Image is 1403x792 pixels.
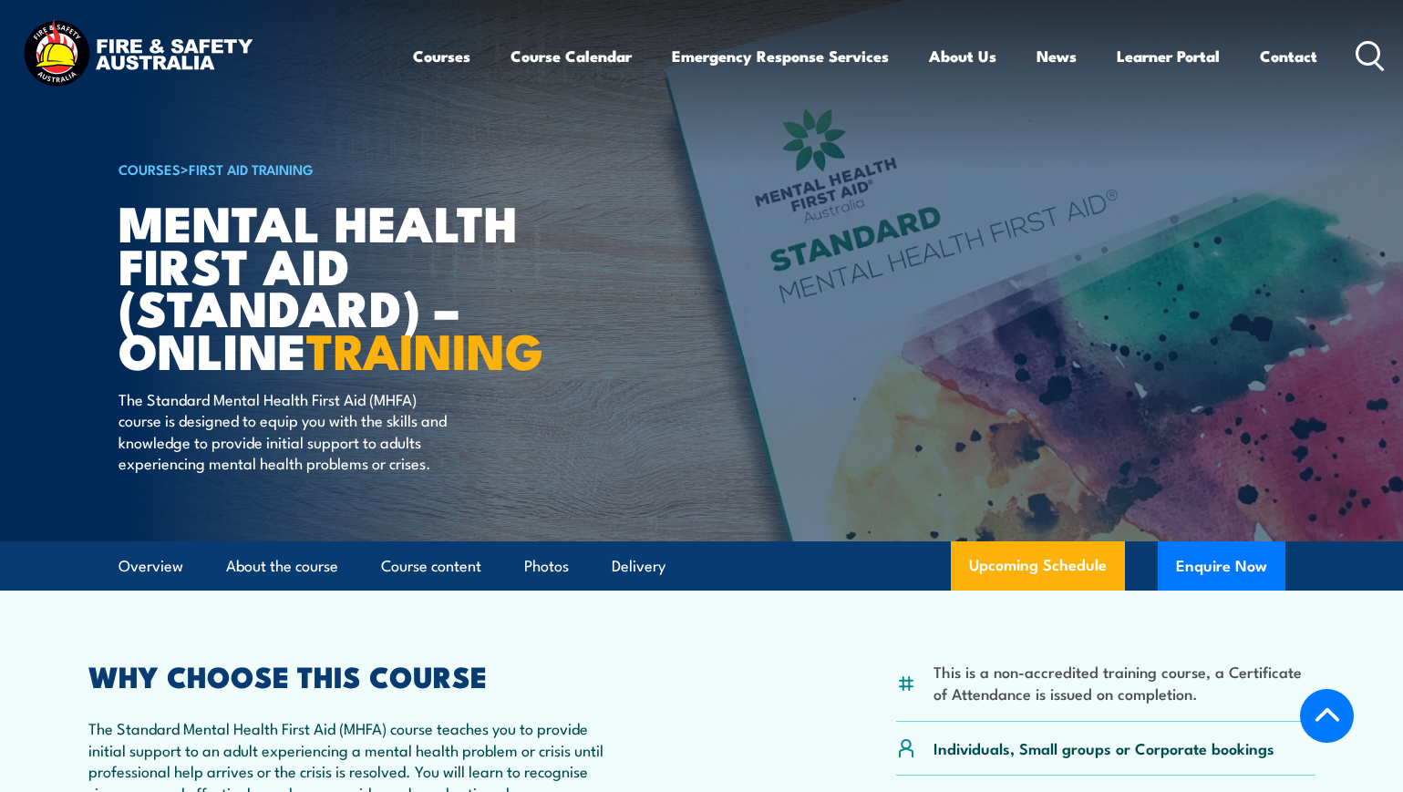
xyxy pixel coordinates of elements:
[951,541,1125,591] a: Upcoming Schedule
[929,32,996,80] a: About Us
[88,663,621,688] h2: WHY CHOOSE THIS COURSE
[1037,32,1077,80] a: News
[119,542,183,591] a: Overview
[119,158,569,180] h6: >
[612,542,665,591] a: Delivery
[1117,32,1220,80] a: Learner Portal
[119,159,181,179] a: COURSES
[1158,541,1285,591] button: Enquire Now
[672,32,889,80] a: Emergency Response Services
[524,542,569,591] a: Photos
[413,32,470,80] a: Courses
[119,388,451,474] p: The Standard Mental Health First Aid (MHFA) course is designed to equip you with the skills and k...
[511,32,632,80] a: Course Calendar
[119,201,569,371] h1: Mental Health First Aid (Standard) – Online
[226,542,338,591] a: About the course
[934,737,1274,758] p: Individuals, Small groups or Corporate bookings
[381,542,481,591] a: Course content
[1260,32,1317,80] a: Contact
[934,661,1315,704] li: This is a non-accredited training course, a Certificate of Attendance is issued on completion.
[306,311,543,386] strong: TRAINING
[189,159,314,179] a: First Aid Training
